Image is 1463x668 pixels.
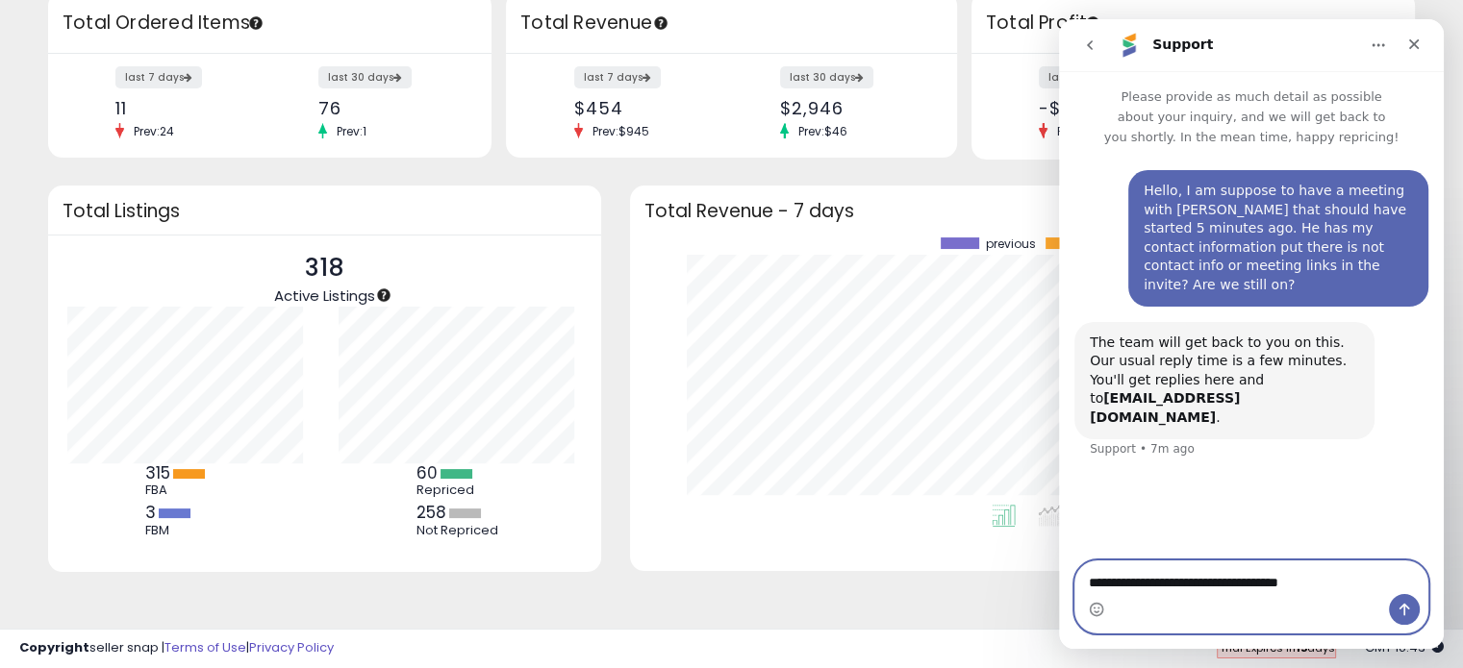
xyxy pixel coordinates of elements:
span: Prev: $236 [1047,123,1122,139]
span: Active Listings [274,285,375,306]
div: -$61 [1039,98,1178,118]
h3: Total Revenue [520,10,943,37]
div: $2,946 [780,98,923,118]
b: 258 [416,501,446,524]
div: seller snap | | [19,639,334,657]
span: Prev: 24 [124,123,184,139]
div: $454 [574,98,718,118]
div: Repriced [416,482,503,498]
div: FBM [145,523,232,538]
div: Tooltip anchor [1084,14,1101,32]
div: 11 [115,98,255,118]
h3: Total Revenue - 7 days [644,204,1400,218]
div: Tooltip anchor [247,14,265,32]
span: Prev: $945 [583,123,659,139]
label: last 30 days [780,66,873,88]
a: Privacy Policy [249,638,334,656]
label: last 30 days [318,66,412,88]
h3: Total Ordered Items [63,10,477,37]
iframe: To enrich screen reader interactions, please activate Accessibility in Grammarly extension settings [1059,19,1444,649]
div: Tooltip anchor [375,286,392,304]
div: FBA [145,482,232,498]
label: last 7 days [574,66,661,88]
strong: Copyright [19,638,89,656]
label: last 7 days [115,66,202,88]
span: Prev: $46 [789,123,857,139]
span: previous [986,237,1036,251]
b: 60 [416,461,438,484]
a: Terms of Use [164,638,246,656]
b: 3 [145,501,156,524]
label: last 7 days [1039,66,1125,88]
h3: Total Listings [63,204,587,218]
div: 76 [318,98,458,118]
p: 318 [274,250,375,286]
div: Tooltip anchor [652,14,669,32]
b: 315 [145,461,170,484]
div: Not Repriced [416,523,503,538]
h3: Total Profit [986,10,1400,37]
span: Prev: 1 [327,123,376,139]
